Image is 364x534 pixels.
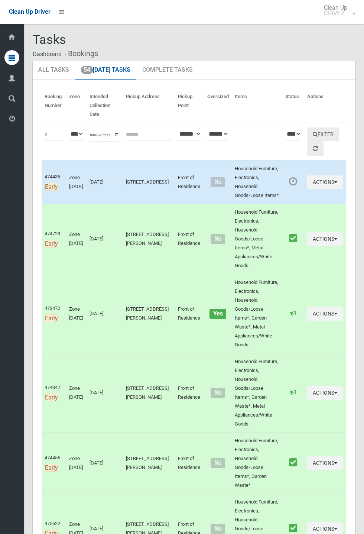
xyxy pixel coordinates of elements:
span: Early [45,183,58,191]
td: 474455 [42,433,66,494]
a: Dashboard [33,51,62,58]
span: Early [45,314,58,322]
button: Actions [307,307,343,321]
th: Items [232,88,282,123]
a: All Tasks [33,61,75,80]
i: Booking marked as collected. [289,457,297,467]
span: Early [45,240,58,247]
th: Zone [66,88,87,123]
span: 54 [81,66,93,74]
td: Household Furniture, Electronics, Household Goods/Loose Items* [232,160,282,204]
td: 474347 [42,353,66,433]
td: [STREET_ADDRESS][PERSON_NAME] [123,204,175,274]
td: Household Furniture, Electronics, Household Goods/Loose Items*, Garden Waste* [232,433,282,494]
h4: Normal sized [207,179,229,185]
th: Actions [304,88,346,123]
h4: Normal sized [207,460,229,466]
h4: Oversized [207,311,229,317]
span: No [211,388,225,398]
button: Filter [307,127,339,141]
td: Household Furniture, Electronics, Household Goods/Loose Items*, Metal Appliances/White Goods [232,204,282,274]
td: Front of Residence [175,353,204,433]
th: Pickup Address [123,88,175,123]
td: Front of Residence [175,274,204,353]
td: Zone [DATE] [66,433,87,494]
a: Complete Tasks [137,61,198,80]
button: Actions [307,175,343,189]
td: Household Furniture, Electronics, Household Goods/Loose Items*, Garden Waste*, Metal Appliances/W... [232,274,282,353]
td: 473472 [42,274,66,353]
h4: Normal sized [207,236,229,242]
td: [STREET_ADDRESS] [123,160,175,204]
td: 474435 [42,160,66,204]
td: [STREET_ADDRESS][PERSON_NAME] [123,353,175,433]
span: Early [45,464,58,472]
td: [DATE] [87,433,123,494]
h4: Normal sized [207,390,229,396]
a: 54[DATE] Tasks [75,61,136,80]
th: Status [282,88,304,123]
td: Household Furniture, Electronics, Household Goods/Loose Items*, Garden Waste*, Metal Appliances/W... [232,353,282,433]
span: Yes [209,309,226,319]
span: Tasks [33,32,66,47]
td: [STREET_ADDRESS][PERSON_NAME] [123,433,175,494]
td: [DATE] [87,160,123,204]
span: No [211,177,225,187]
td: [STREET_ADDRESS][PERSON_NAME] [123,274,175,353]
span: Clean Up [320,5,355,16]
th: Oversized [204,88,232,123]
td: Zone [DATE] [66,160,87,204]
td: Front of Residence [175,433,204,494]
small: DRIVER [324,10,347,16]
h4: Normal sized [207,526,229,532]
td: Front of Residence [175,160,204,204]
button: Actions [307,386,343,400]
th: Booking Number [42,88,66,123]
li: Bookings [63,47,98,61]
span: Early [45,394,58,401]
td: 474723 [42,204,66,274]
td: Zone [DATE] [66,204,87,274]
span: Clean Up Driver [9,8,51,15]
td: Zone [DATE] [66,274,87,353]
td: Zone [DATE] [66,353,87,433]
th: Intended Collection Date [87,88,123,123]
span: No [211,234,225,244]
button: Actions [307,456,343,470]
td: Front of Residence [175,204,204,274]
th: Pickup Point [175,88,204,123]
td: [DATE] [87,274,123,353]
span: No [211,524,225,534]
i: Booking marked as collected. [289,523,297,533]
span: No [211,458,225,468]
i: Booking marked as collected. [289,233,297,243]
button: Actions [307,232,343,246]
td: [DATE] [87,353,123,433]
td: [DATE] [87,204,123,274]
i: Booking awaiting collection. Mark as collected or report issues to complete task. [289,177,297,186]
a: Clean Up Driver [9,6,51,17]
